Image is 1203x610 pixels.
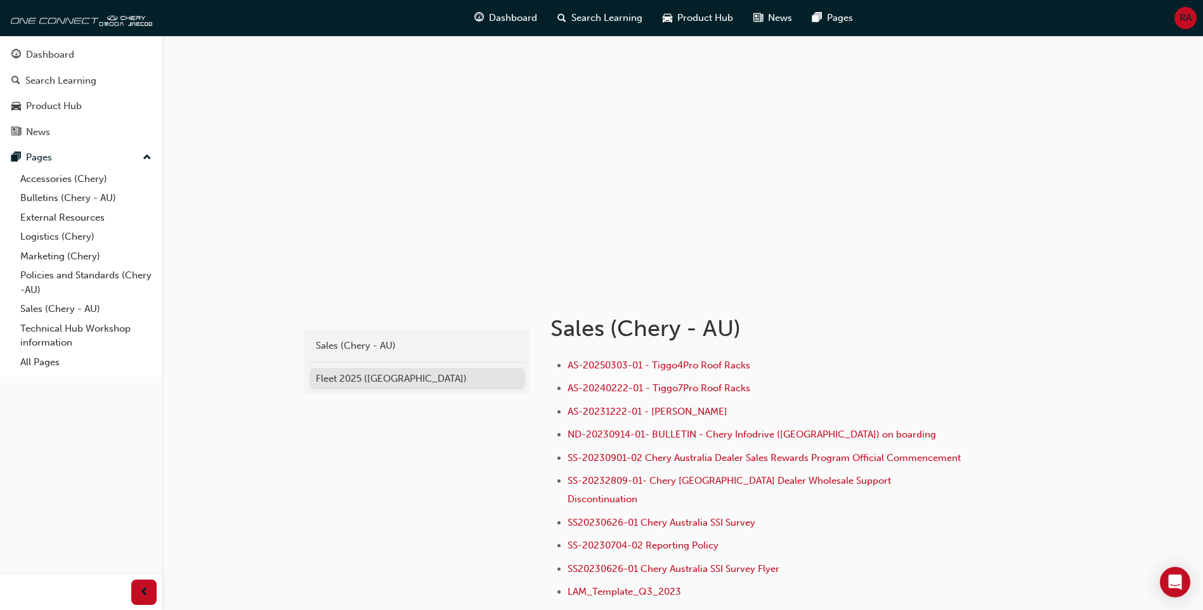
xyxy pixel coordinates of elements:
[143,150,152,166] span: up-icon
[15,208,157,228] a: External Resources
[15,299,157,319] a: Sales (Chery - AU)
[11,101,21,112] span: car-icon
[489,11,537,25] span: Dashboard
[15,188,157,208] a: Bulletins (Chery - AU)
[568,475,894,505] a: SS-20232809-01- Chery [GEOGRAPHIC_DATA] Dealer Wholesale Support Discontinuation
[26,99,82,114] div: Product Hub
[15,266,157,299] a: Policies and Standards (Chery -AU)
[1174,7,1197,29] button: RA
[15,353,157,372] a: All Pages
[15,227,157,247] a: Logistics (Chery)
[568,452,961,464] a: SS-20230901-02 Chery Australia Dealer Sales Rewards Program Official Commencement
[743,5,802,31] a: news-iconNews
[571,11,642,25] span: Search Learning
[316,372,519,386] div: Fleet 2025 ([GEOGRAPHIC_DATA])
[802,5,863,31] a: pages-iconPages
[550,315,966,342] h1: Sales (Chery - AU)
[26,48,74,62] div: Dashboard
[568,517,755,528] a: SS20230626-01 Chery Australia SSI Survey
[25,74,96,88] div: Search Learning
[568,382,750,394] a: AS-20240222-01 - Tiggo7Pro Roof Racks
[15,319,157,353] a: Technical Hub Workshop information
[11,49,21,61] span: guage-icon
[26,150,52,165] div: Pages
[827,11,853,25] span: Pages
[15,169,157,189] a: Accessories (Chery)
[568,563,779,574] a: SS20230626-01 Chery Australia SSI Survey Flyer
[5,146,157,169] button: Pages
[768,11,792,25] span: News
[5,69,157,93] a: Search Learning
[557,10,566,26] span: search-icon
[568,406,727,417] a: AS-20231222-01 - [PERSON_NAME]
[568,360,750,371] a: AS-20250303-01 - Tiggo4Pro Roof Racks
[316,339,519,353] div: Sales (Chery - AU)
[1160,567,1190,597] div: Open Intercom Messenger
[26,125,50,140] div: News
[677,11,733,25] span: Product Hub
[140,585,149,600] span: prev-icon
[1180,11,1192,25] span: RA
[5,94,157,118] a: Product Hub
[309,368,525,390] a: Fleet 2025 ([GEOGRAPHIC_DATA])
[568,540,719,551] a: SS-20230704-02 Reporting Policy
[753,10,763,26] span: news-icon
[653,5,743,31] a: car-iconProduct Hub
[568,429,936,440] a: ND-20230914-01- BULLETIN - Chery Infodrive ([GEOGRAPHIC_DATA]) on boarding
[11,75,20,87] span: search-icon
[474,10,484,26] span: guage-icon
[568,586,681,597] a: LAM_Template_Q3_2023
[5,43,157,67] a: Dashboard
[663,10,672,26] span: car-icon
[812,10,822,26] span: pages-icon
[6,5,152,30] img: oneconnect
[5,120,157,144] a: News
[15,247,157,266] a: Marketing (Chery)
[309,335,525,357] a: Sales (Chery - AU)
[11,127,21,138] span: news-icon
[547,5,653,31] a: search-iconSearch Learning
[464,5,547,31] a: guage-iconDashboard
[11,152,21,164] span: pages-icon
[5,41,157,146] button: DashboardSearch LearningProduct HubNews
